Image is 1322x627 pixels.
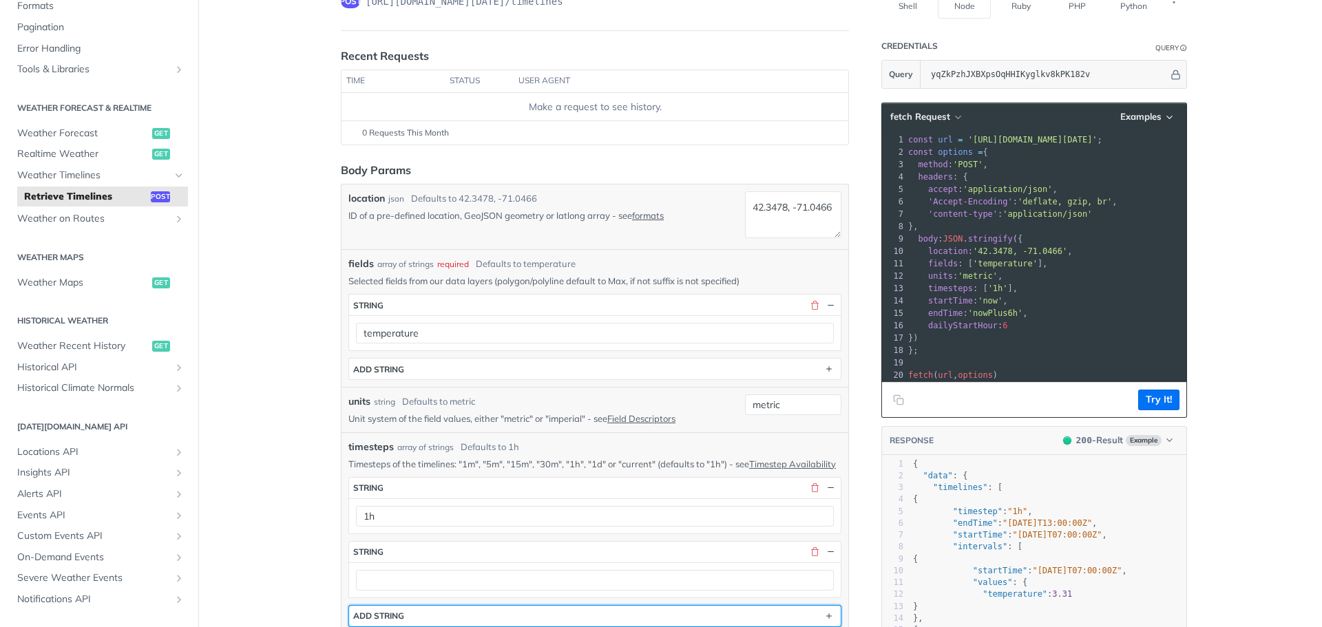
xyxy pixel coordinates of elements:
div: 6 [882,195,905,208]
span: Error Handling [17,42,185,56]
span: "temperature" [983,589,1047,599]
button: Delete [808,546,821,558]
div: 2 [882,470,903,482]
span: : { [908,172,968,182]
span: dailyStartHour [928,321,998,330]
span: headers [918,172,953,182]
div: 8 [882,220,905,233]
a: Realtime Weatherget [10,144,188,164]
span: fields [348,257,374,271]
span: 'POST' [953,160,983,169]
span: Weather Maps [17,276,149,290]
span: On-Demand Events [17,551,170,564]
button: string [349,478,841,498]
span: startTime [928,296,973,306]
span: "timelines" [933,482,987,492]
span: "startTime" [953,530,1007,540]
div: 3 [882,482,903,493]
div: Defaults to temperature [476,257,576,271]
span: Example [1126,435,1162,446]
div: 14 [882,613,903,624]
div: Query [1155,43,1179,53]
div: 2 [882,146,905,158]
a: Error Handling [10,39,188,59]
span: Weather on Routes [17,212,170,226]
span: : , [913,566,1127,575]
p: Selected fields from our data layers (polygon/polyline default to Max, if not suffix is not speci... [348,275,841,287]
div: 13 [882,601,903,613]
button: fetch Request [885,110,965,124]
span: fields [928,259,958,268]
span: Historical API [17,361,170,374]
span: 6 [1003,321,1007,330]
span: : . ({ [908,234,1022,244]
span: : , [913,518,1097,528]
button: Hide [1168,67,1183,81]
div: json [388,193,404,205]
th: time [342,70,445,92]
div: Defaults to metric [402,395,475,409]
a: Events APIShow subpages for Events API [10,505,188,526]
span: Historical Climate Normals [17,381,170,395]
h2: [DATE][DOMAIN_NAME] API [10,421,188,433]
div: array of strings [377,258,434,270]
div: Defaults to 1h [461,440,519,454]
button: Show subpages for Historical Climate Normals [174,383,185,394]
span: Alerts API [17,487,170,501]
div: 20 [882,369,905,381]
div: required [437,258,469,270]
span: get [152,149,170,160]
span: ( , ) [908,370,998,380]
span: 'nowPlus6h' [968,308,1022,318]
button: Hide [824,482,837,494]
span: get [152,277,170,288]
span: const [908,135,933,145]
a: Insights APIShow subpages for Insights API [10,463,188,483]
span: "values" [973,577,1013,587]
span: 'content-type' [928,209,998,219]
span: url [938,135,953,145]
button: Show subpages for Alerts API [174,489,185,500]
div: 10 [882,245,905,257]
span: options [958,370,993,380]
div: string [353,482,384,493]
span: Examples [1120,111,1162,123]
button: Show subpages for Insights API [174,467,185,478]
span: "[DATE]T07:00:00Z" [1032,566,1122,575]
label: units [348,394,370,409]
span: { [913,554,918,564]
span: endTime [928,308,963,318]
div: 9 [882,233,905,245]
button: Show subpages for Severe Weather Events [174,573,185,584]
div: 1 [882,134,905,146]
span: 200 [1063,436,1071,445]
span: : { [913,471,968,480]
button: Show subpages for Custom Events API [174,531,185,542]
div: 17 [882,332,905,344]
span: = [958,135,963,145]
button: Hide [824,546,837,558]
div: 11 [882,577,903,588]
span: options [938,147,973,157]
span: Events API [17,509,170,522]
span: 0 Requests This Month [362,127,449,139]
span: '1h' [988,284,1008,293]
a: Locations APIShow subpages for Locations API [10,442,188,463]
span: get [152,128,170,139]
div: 4 [882,493,903,505]
span: 200 [1076,435,1092,445]
span: : , [908,246,1073,256]
div: array of strings [397,441,454,454]
div: ADD string [353,610,404,621]
span: : [ [913,482,1003,492]
div: 19 [882,357,905,369]
h2: Historical Weather [10,315,188,327]
div: 4 [882,171,905,183]
p: ID of a pre-defined location, GeoJSON geometry or latlong array - see [348,209,739,222]
div: 12 [882,270,905,282]
span: : , [913,507,1033,516]
span: Realtime Weather [17,147,149,161]
span: timesteps [928,284,973,293]
button: Show subpages for Events API [174,510,185,521]
input: apikey [924,61,1168,88]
